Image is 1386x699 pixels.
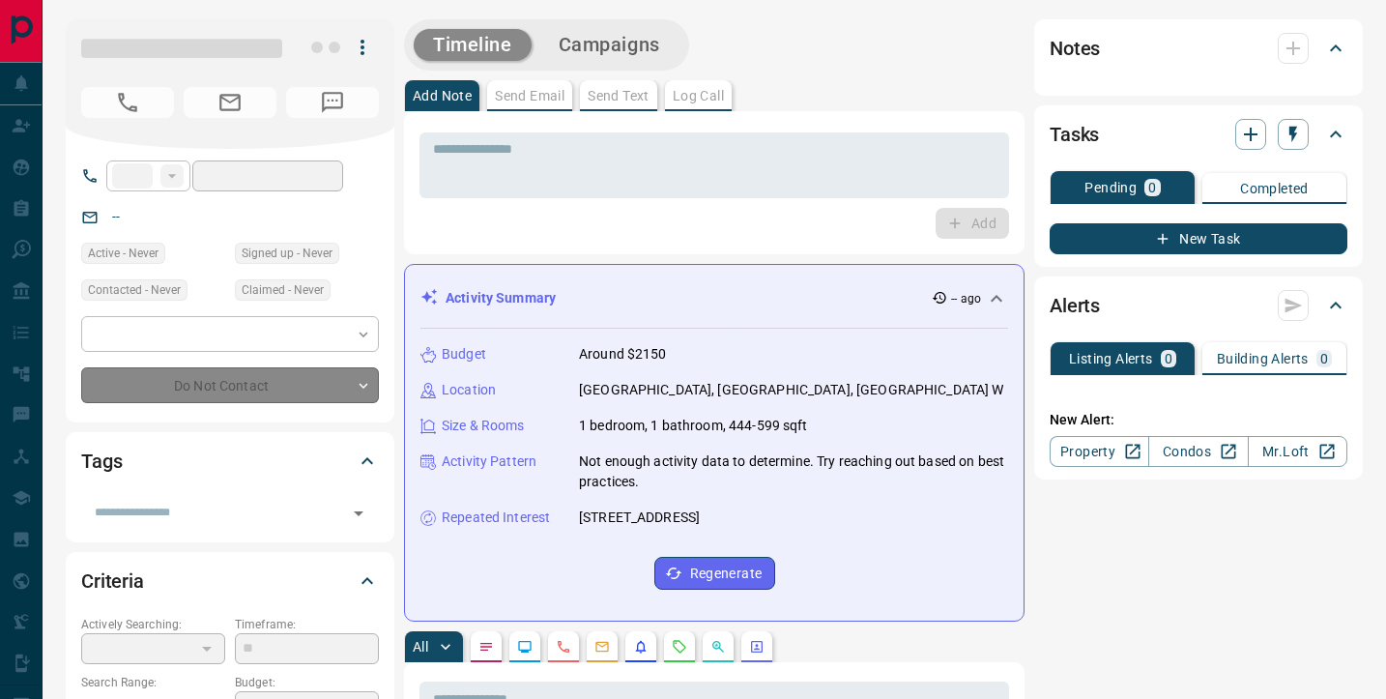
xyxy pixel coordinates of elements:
[81,566,144,597] h2: Criteria
[420,280,1008,316] div: Activity Summary-- ago
[1148,436,1248,467] a: Condos
[413,89,472,102] p: Add Note
[951,290,981,307] p: -- ago
[413,640,428,654] p: All
[556,639,571,655] svg: Calls
[579,380,1004,400] p: [GEOGRAPHIC_DATA], [GEOGRAPHIC_DATA], [GEOGRAPHIC_DATA] W
[654,557,775,590] button: Regenerate
[1148,181,1156,194] p: 0
[88,244,159,263] span: Active - Never
[235,616,379,633] p: Timeframe:
[1050,282,1347,329] div: Alerts
[478,639,494,655] svg: Notes
[81,558,379,604] div: Criteria
[81,446,122,477] h2: Tags
[81,674,225,691] p: Search Range:
[414,29,532,61] button: Timeline
[81,616,225,633] p: Actively Searching:
[1050,33,1100,64] h2: Notes
[81,367,379,403] div: Do Not Contact
[81,438,379,484] div: Tags
[442,508,550,528] p: Repeated Interest
[710,639,726,655] svg: Opportunities
[345,500,372,527] button: Open
[1050,111,1347,158] div: Tasks
[286,87,379,118] span: No Number
[1248,436,1347,467] a: Mr.Loft
[1050,436,1149,467] a: Property
[1050,119,1099,150] h2: Tasks
[633,639,649,655] svg: Listing Alerts
[442,344,486,364] p: Budget
[242,280,324,300] span: Claimed - Never
[579,344,667,364] p: Around $2150
[672,639,687,655] svg: Requests
[242,244,332,263] span: Signed up - Never
[517,639,533,655] svg: Lead Browsing Activity
[184,87,276,118] span: No Email
[235,674,379,691] p: Budget:
[1050,223,1347,254] button: New Task
[81,87,174,118] span: No Number
[1217,352,1309,365] p: Building Alerts
[88,280,181,300] span: Contacted - Never
[539,29,679,61] button: Campaigns
[1084,181,1137,194] p: Pending
[749,639,765,655] svg: Agent Actions
[442,451,536,472] p: Activity Pattern
[1320,352,1328,365] p: 0
[579,508,700,528] p: [STREET_ADDRESS]
[1165,352,1172,365] p: 0
[579,416,808,436] p: 1 bedroom, 1 bathroom, 444-599 sqft
[1069,352,1153,365] p: Listing Alerts
[112,209,120,224] a: --
[1050,410,1347,430] p: New Alert:
[1240,182,1309,195] p: Completed
[579,451,1008,492] p: Not enough activity data to determine. Try reaching out based on best practices.
[446,288,556,308] p: Activity Summary
[1050,290,1100,321] h2: Alerts
[594,639,610,655] svg: Emails
[442,416,525,436] p: Size & Rooms
[442,380,496,400] p: Location
[1050,25,1347,72] div: Notes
